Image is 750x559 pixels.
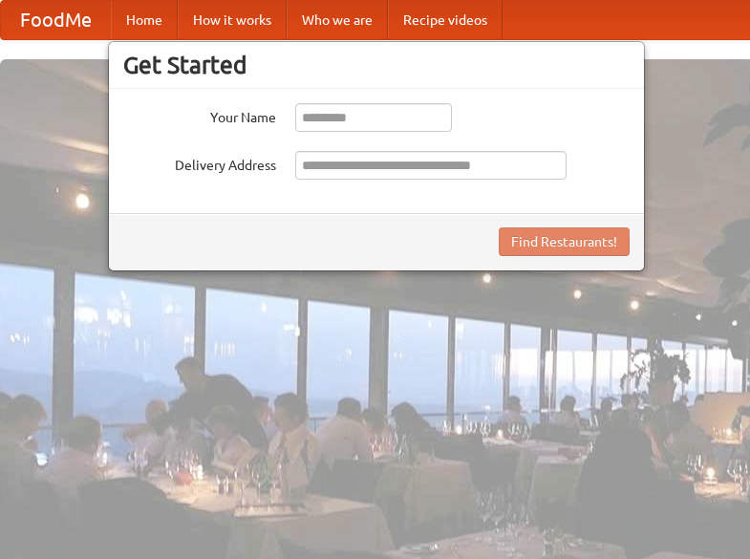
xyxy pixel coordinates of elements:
[111,1,178,39] a: Home
[499,227,630,256] button: Find Restaurants!
[123,51,630,79] h3: Get Started
[178,1,287,39] a: How it works
[388,1,503,39] a: Recipe videos
[123,151,276,175] label: Delivery Address
[287,1,388,39] a: Who we are
[123,103,276,127] label: Your Name
[1,1,111,39] a: FoodMe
